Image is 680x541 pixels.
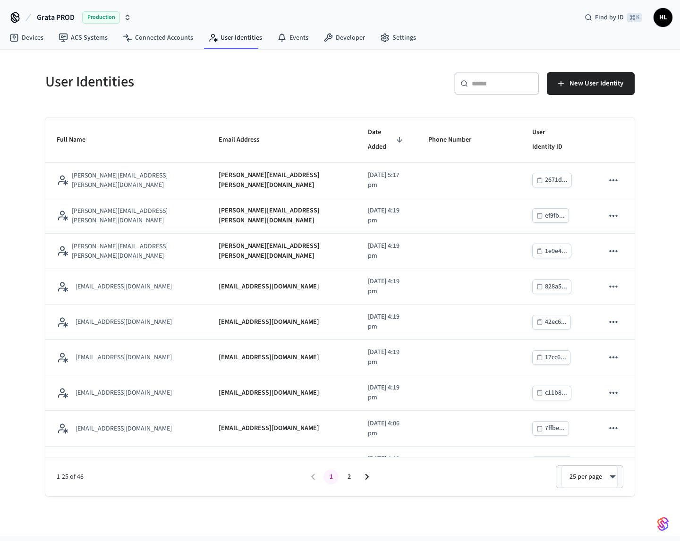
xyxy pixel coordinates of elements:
p: [EMAIL_ADDRESS][DOMAIN_NAME] [219,388,319,398]
img: SeamLogoGradient.69752ec5.svg [657,516,669,532]
span: Find by ID [595,13,624,22]
p: [PERSON_NAME][EMAIL_ADDRESS][PERSON_NAME][DOMAIN_NAME] [219,241,345,261]
p: [EMAIL_ADDRESS][DOMAIN_NAME] [76,353,172,362]
button: 1e9e4... [532,244,571,258]
div: 2671d... [545,174,568,186]
div: 1e9e4... [545,245,567,257]
span: Full Name [57,133,98,147]
p: [PERSON_NAME][EMAIL_ADDRESS][PERSON_NAME][DOMAIN_NAME] [219,170,345,190]
span: 1-25 of 46 [57,472,304,482]
p: [EMAIL_ADDRESS][DOMAIN_NAME] [219,423,319,433]
p: [DATE] 4:19 pm [368,277,406,296]
p: [DATE] 4:19 pm [368,206,406,226]
p: [DATE] 4:19 pm [368,383,406,403]
a: Connected Accounts [115,29,201,46]
button: ef9fb... [532,208,569,223]
div: 7ffbe... [545,423,565,434]
div: Find by ID⌘ K [577,9,650,26]
p: [DATE] 4:06 pm [368,419,406,439]
button: HL [654,8,672,27]
p: [EMAIL_ADDRESS][DOMAIN_NAME] [76,424,172,433]
a: Settings [373,29,424,46]
p: [DATE] 4:19 pm [368,312,406,332]
p: [EMAIL_ADDRESS][DOMAIN_NAME] [219,317,319,327]
p: [PERSON_NAME][EMAIL_ADDRESS][PERSON_NAME][DOMAIN_NAME] [72,242,196,261]
a: User Identities [201,29,270,46]
button: 7ffbe... [532,421,569,436]
button: c11b8... [532,386,571,400]
p: [EMAIL_ADDRESS][DOMAIN_NAME] [219,282,319,292]
span: Email Address [219,133,272,147]
button: Go to page 2 [341,469,357,484]
div: 25 per page [561,465,618,488]
a: Developer [316,29,373,46]
p: [PERSON_NAME][EMAIL_ADDRESS][PERSON_NAME][DOMAIN_NAME] [219,206,345,226]
div: 828a5... [545,281,567,293]
button: 2671d... [532,173,572,187]
span: Production [82,11,120,24]
button: New User Identity [547,72,635,95]
div: ef9fb... [545,210,565,222]
button: 42ec6... [532,315,571,330]
span: User Identity ID [532,125,580,155]
span: Phone Number [428,133,484,147]
button: 17cc6... [532,350,570,365]
a: Events [270,29,316,46]
span: Date Added [368,125,406,155]
nav: pagination navigation [304,469,376,484]
div: c11b8... [545,387,567,399]
button: Go to next page [359,469,374,484]
p: [DATE] 4:19 pm [368,347,406,367]
span: ⌘ K [627,13,642,22]
h5: User Identities [45,72,334,92]
p: [EMAIL_ADDRESS][DOMAIN_NAME] [76,388,172,397]
p: [EMAIL_ADDRESS][DOMAIN_NAME] [219,353,319,363]
button: page 1 [323,469,339,484]
p: [DATE] 5:17 pm [368,170,406,190]
p: [PERSON_NAME][EMAIL_ADDRESS][PERSON_NAME][DOMAIN_NAME] [72,171,196,190]
span: HL [654,9,671,26]
p: [PERSON_NAME][EMAIL_ADDRESS][PERSON_NAME][DOMAIN_NAME] [72,206,196,225]
button: d9522... [532,456,572,471]
span: New User Identity [569,77,623,90]
p: [DATE] 4:19 pm [368,241,406,261]
span: Grata PROD [37,12,75,23]
div: 17cc6... [545,352,566,363]
button: 828a5... [532,279,571,294]
p: [EMAIL_ADDRESS][DOMAIN_NAME] [76,282,172,291]
a: ACS Systems [51,29,115,46]
p: [EMAIL_ADDRESS][DOMAIN_NAME] [76,317,172,327]
a: Devices [2,29,51,46]
div: 42ec6... [545,316,567,328]
p: [DATE] 4:19 pm [368,454,406,474]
